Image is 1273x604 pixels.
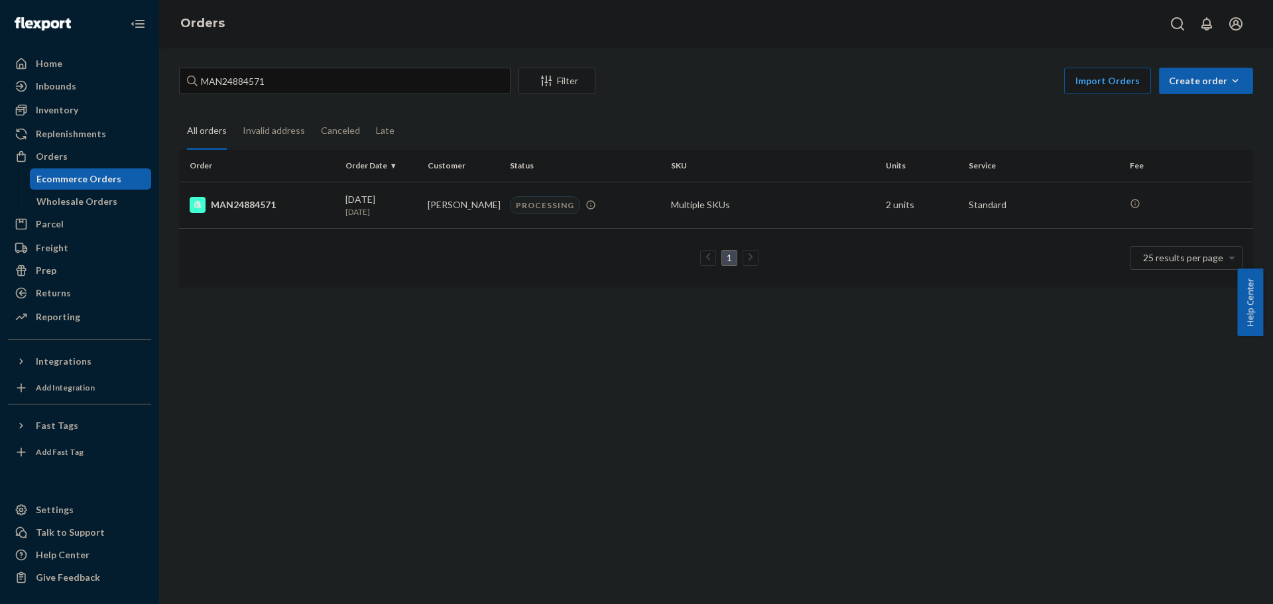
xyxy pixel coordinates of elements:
div: Parcel [36,217,64,231]
div: Invalid address [243,113,305,148]
div: Integrations [36,355,91,368]
th: SKU [666,150,880,182]
div: Create order [1169,74,1243,88]
th: Order [179,150,340,182]
a: Inbounds [8,76,151,97]
ol: breadcrumbs [170,5,235,43]
a: Orders [180,16,225,30]
div: Add Integration [36,382,95,393]
a: Page 1 is your current page [724,252,735,263]
a: Help Center [8,544,151,566]
div: Canceled [321,113,360,148]
div: Orders [36,150,68,163]
th: Service [963,150,1124,182]
div: Home [36,57,62,70]
div: Ecommerce Orders [36,172,121,186]
div: Replenishments [36,127,106,141]
div: Inbounds [36,80,76,93]
a: Orders [8,146,151,167]
button: Create order [1159,68,1253,94]
a: Parcel [8,213,151,235]
a: Wholesale Orders [30,191,152,212]
button: Open account menu [1223,11,1249,37]
div: MAN24884571 [190,197,335,213]
img: Flexport logo [15,17,71,30]
div: Reporting [36,310,80,324]
td: [PERSON_NAME] [422,182,505,228]
th: Units [880,150,963,182]
span: 25 results per page [1143,252,1223,263]
button: Import Orders [1064,68,1151,94]
input: Search orders [179,68,511,94]
p: [DATE] [345,206,417,217]
a: Add Fast Tag [8,442,151,463]
button: Integrations [8,351,151,372]
div: PROCESSING [510,196,580,214]
a: Settings [8,499,151,520]
th: Fee [1124,150,1253,182]
a: Replenishments [8,123,151,145]
div: [DATE] [345,193,417,217]
a: Add Integration [8,377,151,398]
a: Inventory [8,99,151,121]
button: Fast Tags [8,415,151,436]
a: Reporting [8,306,151,328]
th: Status [505,150,666,182]
button: Help Center [1237,269,1263,336]
a: Home [8,53,151,74]
div: Wholesale Orders [36,195,117,208]
button: Close Navigation [125,11,151,37]
a: Talk to Support [8,522,151,543]
a: Returns [8,282,151,304]
div: Fast Tags [36,419,78,432]
div: Late [376,113,394,148]
div: Talk to Support [36,526,105,539]
td: Multiple SKUs [666,182,880,228]
button: Open Search Box [1164,11,1191,37]
div: Customer [428,160,499,171]
div: Help Center [36,548,90,562]
div: Returns [36,286,71,300]
div: Give Feedback [36,571,100,584]
div: Inventory [36,103,78,117]
div: Prep [36,264,56,277]
p: Standard [969,198,1119,211]
div: Filter [519,74,595,88]
a: Prep [8,260,151,281]
td: 2 units [880,182,963,228]
div: Freight [36,241,68,255]
button: Give Feedback [8,567,151,588]
a: Ecommerce Orders [30,168,152,190]
th: Order Date [340,150,422,182]
button: Filter [518,68,595,94]
button: Open notifications [1193,11,1220,37]
div: Settings [36,503,74,516]
a: Freight [8,237,151,259]
div: Add Fast Tag [36,446,84,457]
div: All orders [187,113,227,150]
